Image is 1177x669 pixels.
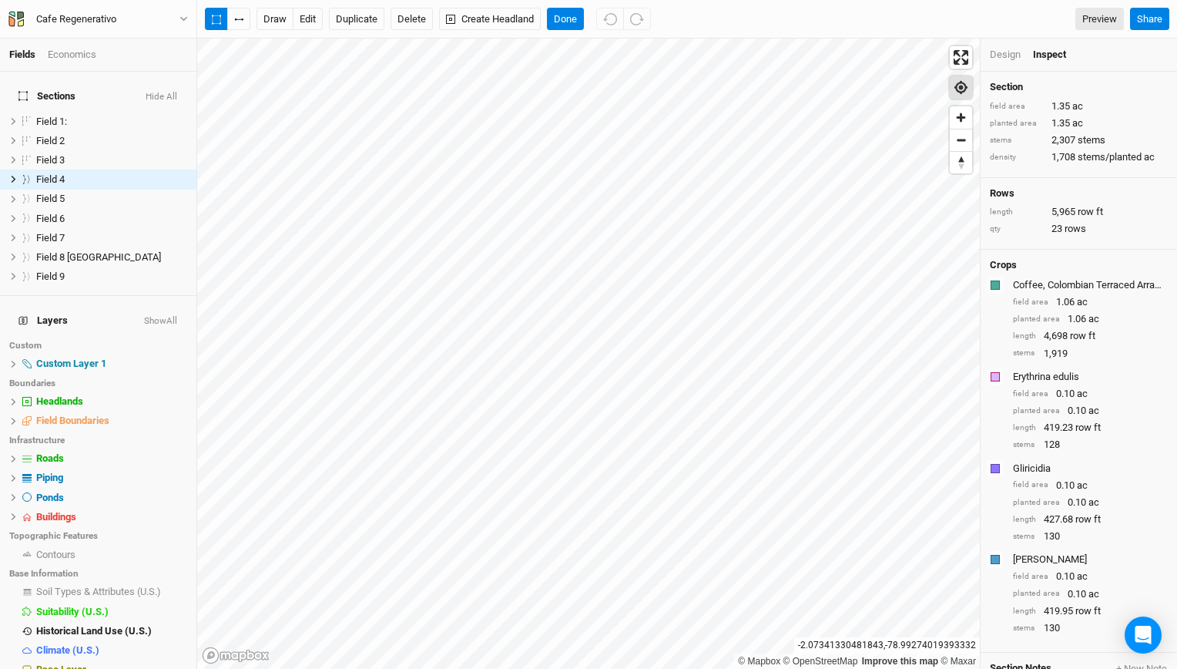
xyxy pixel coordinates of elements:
div: 0.10 [1013,570,1168,583]
div: qty [990,224,1044,235]
div: stems [1013,531,1036,543]
div: field area [1013,479,1048,491]
div: Contours [36,549,187,561]
div: Piping [36,472,187,484]
a: OpenStreetMap [783,656,858,667]
button: Reset bearing to north [950,151,972,173]
span: row ft [1078,205,1103,219]
button: Delete [391,8,433,31]
span: stems [1078,133,1105,147]
div: Erythrina edulis [1013,370,1165,384]
div: 419.23 [1013,421,1168,435]
div: planted area [1013,588,1060,600]
div: Open Intercom Messenger [1125,617,1162,654]
canvas: Map [197,39,980,669]
div: field area [990,101,1044,113]
div: Field Boundaries [36,415,187,427]
div: Gliricidia [1013,462,1165,476]
span: Roads [36,452,64,464]
div: Inga [1013,553,1165,566]
span: ac [1077,295,1088,309]
div: Custom Layer 1 [36,358,187,370]
div: length [1013,331,1036,342]
div: Buildings [36,511,187,523]
a: Preview [1075,8,1124,31]
div: 0.10 [1013,496,1168,509]
span: Ponds [36,492,64,503]
span: ac [1088,496,1099,509]
div: planted area [1013,314,1060,325]
h4: Crops [990,259,1017,271]
div: -2.07341330481843 , -78.99274019393332 [794,637,980,654]
div: stems [1013,439,1036,451]
div: field area [1013,297,1048,308]
button: Zoom out [950,129,972,151]
div: Historical Land Use (U.S.) [36,625,187,637]
span: stems/planted ac [1078,150,1155,164]
span: Custom Layer 1 [36,358,106,369]
div: 130 [1013,621,1168,635]
button: Share [1130,8,1169,31]
div: 0.10 [1013,387,1168,401]
div: 419.95 [1013,604,1168,618]
button: Cafe Regenerativo [8,11,189,28]
div: Cafe Regenerativo [36,12,116,27]
div: planted area [1013,405,1060,417]
div: planted area [990,118,1044,129]
div: 128 [1013,438,1168,452]
span: row ft [1075,421,1101,435]
div: Inspect [1033,48,1088,62]
div: 1.06 [1013,295,1168,309]
div: 0.10 [1013,479,1168,493]
span: Field 4 [36,173,65,185]
div: planted area [1013,497,1060,509]
div: length [1013,422,1036,434]
span: Field 6 [36,213,65,224]
button: Zoom in [950,106,972,129]
div: 4,698 [1013,329,1168,343]
span: Field 8 [GEOGRAPHIC_DATA] [36,251,161,263]
div: Coffee, Colombian Terraced Arrabica [1013,278,1165,292]
span: Soil Types & Attributes (U.S.) [36,586,161,597]
button: Enter fullscreen [950,46,972,69]
span: row ft [1070,329,1095,343]
button: edit [293,8,323,31]
div: Field 1: [36,116,187,128]
div: Roads [36,452,187,465]
div: 1.35 [990,99,1168,113]
span: ac [1077,570,1088,583]
span: ac [1077,479,1088,493]
div: length [1013,606,1036,617]
div: stems [990,135,1044,146]
div: 0.10 [1013,587,1168,601]
span: Field 2 [36,135,65,146]
div: length [990,207,1044,218]
button: Find my location [950,76,972,99]
div: Field 2 [36,135,187,147]
div: stems [1013,623,1036,634]
span: Buildings [36,511,76,523]
div: 1,708 [990,150,1168,164]
span: Piping [36,472,63,483]
div: Suitability (U.S.) [36,606,187,618]
div: 427.68 [1013,513,1168,526]
div: 2,307 [990,133,1168,147]
span: Field 9 [36,271,65,282]
div: Field 4 [36,173,187,186]
span: Field 7 [36,232,65,244]
span: ac [1088,404,1099,418]
span: Field Boundaries [36,415,109,426]
span: ac [1077,387,1088,401]
span: Field 3 [36,154,65,166]
span: rows [1065,222,1086,236]
span: row ft [1075,513,1101,526]
span: ac [1072,116,1083,130]
h4: Rows [990,187,1168,200]
span: Field 1: [36,116,67,127]
button: draw [257,8,293,31]
div: 130 [1013,529,1168,543]
div: Design [990,48,1021,62]
span: Contours [36,549,75,560]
